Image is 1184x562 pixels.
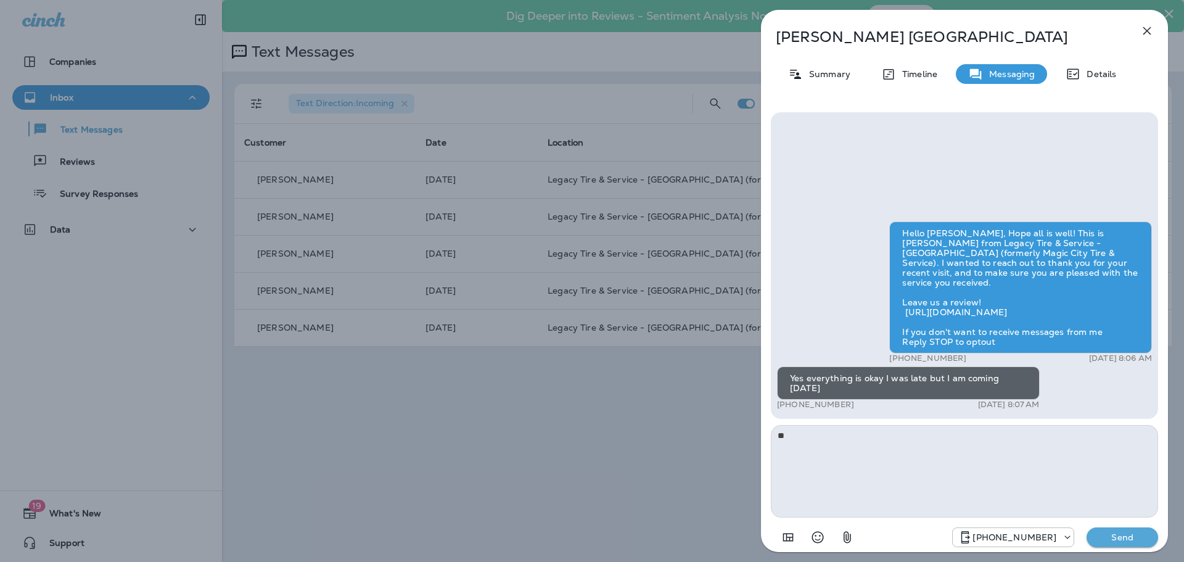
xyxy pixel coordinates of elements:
[983,69,1035,79] p: Messaging
[776,28,1112,46] p: [PERSON_NAME] [GEOGRAPHIC_DATA]
[978,400,1040,410] p: [DATE] 8:07 AM
[889,221,1152,353] div: Hello [PERSON_NAME], Hope all is well! This is [PERSON_NAME] from Legacy Tire & Service - [GEOGRA...
[805,525,830,550] button: Select an emoji
[1096,532,1148,543] p: Send
[1089,353,1152,363] p: [DATE] 8:06 AM
[972,532,1056,542] p: [PHONE_NUMBER]
[889,353,966,363] p: [PHONE_NUMBER]
[803,69,850,79] p: Summary
[953,530,1074,545] div: +1 (205) 606-2088
[777,366,1040,400] div: Yes everything is okay I was late but I am coming [DATE]
[896,69,937,79] p: Timeline
[1080,69,1116,79] p: Details
[776,525,800,550] button: Add in a premade template
[777,400,854,410] p: [PHONE_NUMBER]
[1087,527,1158,547] button: Send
